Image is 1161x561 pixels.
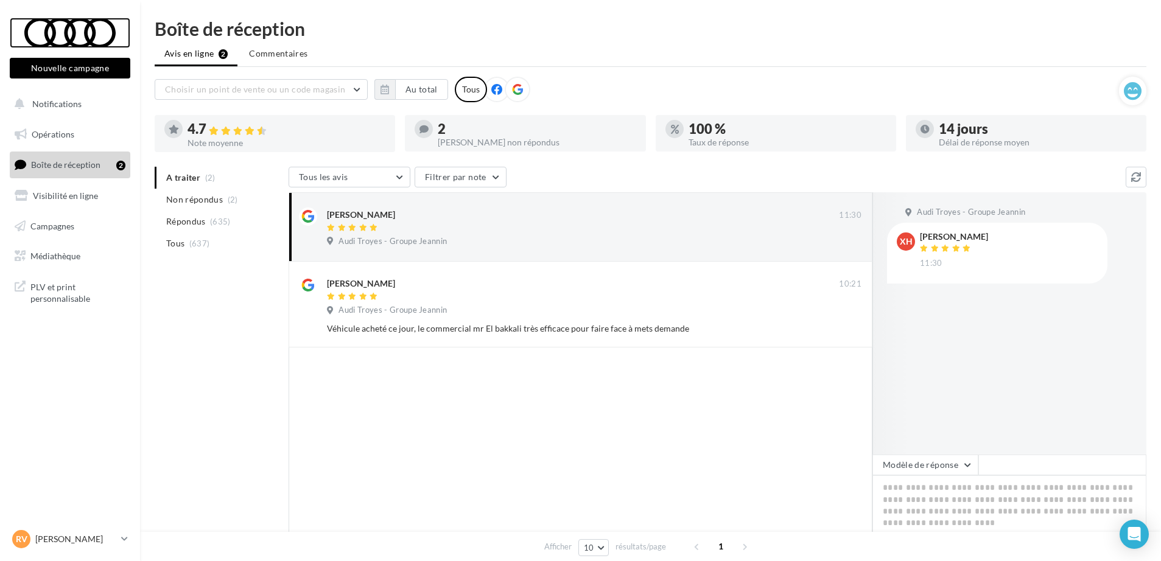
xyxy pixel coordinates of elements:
[299,172,348,182] span: Tous les avis
[327,322,782,335] div: Véhicule acheté ce jour, le commercial mr El bakkali très efficace pour faire face à mets demande
[166,215,206,228] span: Répondus
[939,138,1137,147] div: Délai de réponse moyen
[872,455,978,475] button: Modèle de réponse
[7,91,128,117] button: Notifications
[10,58,130,78] button: Nouvelle campagne
[438,122,636,136] div: 2
[395,79,448,100] button: Au total
[210,217,231,226] span: (635)
[455,77,487,102] div: Tous
[188,139,385,147] div: Note moyenne
[32,99,82,109] span: Notifications
[374,79,448,100] button: Au total
[689,122,886,136] div: 100 %
[920,258,942,269] span: 11:30
[7,152,133,178] a: Boîte de réception2
[327,277,395,290] div: [PERSON_NAME]
[7,243,133,269] a: Médiathèque
[155,19,1146,38] div: Boîte de réception
[16,533,27,545] span: RV
[35,533,116,545] p: [PERSON_NAME]
[711,537,731,556] span: 1
[616,541,666,552] span: résultats/page
[584,543,594,552] span: 10
[415,167,507,187] button: Filtrer par note
[188,122,385,136] div: 4.7
[689,138,886,147] div: Taux de réponse
[1120,520,1149,549] div: Open Intercom Messenger
[7,183,133,209] a: Visibilité en ligne
[189,239,210,248] span: (637)
[32,129,74,139] span: Opérations
[228,195,238,204] span: (2)
[578,539,609,556] button: 10
[920,232,988,241] div: [PERSON_NAME]
[338,236,447,247] span: Audi Troyes - Groupe Jeannin
[30,220,74,231] span: Campagnes
[900,235,913,248] span: XH
[438,138,636,147] div: [PERSON_NAME] non répondus
[155,79,368,100] button: Choisir un point de vente ou un code magasin
[116,161,125,170] div: 2
[7,274,133,310] a: PLV et print personnalisable
[327,209,395,221] div: [PERSON_NAME]
[839,210,861,221] span: 11:30
[7,214,133,239] a: Campagnes
[30,279,125,305] span: PLV et print personnalisable
[31,159,100,170] span: Boîte de réception
[939,122,1137,136] div: 14 jours
[544,541,572,552] span: Afficher
[338,305,447,316] span: Audi Troyes - Groupe Jeannin
[839,279,861,290] span: 10:21
[166,193,223,206] span: Non répondus
[7,122,133,147] a: Opérations
[10,528,130,551] a: RV [PERSON_NAME]
[289,167,410,187] button: Tous les avis
[249,47,307,60] span: Commentaires
[30,251,80,261] span: Médiathèque
[165,84,345,94] span: Choisir un point de vente ou un code magasin
[166,237,184,249] span: Tous
[33,190,98,201] span: Visibilité en ligne
[917,207,1025,218] span: Audi Troyes - Groupe Jeannin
